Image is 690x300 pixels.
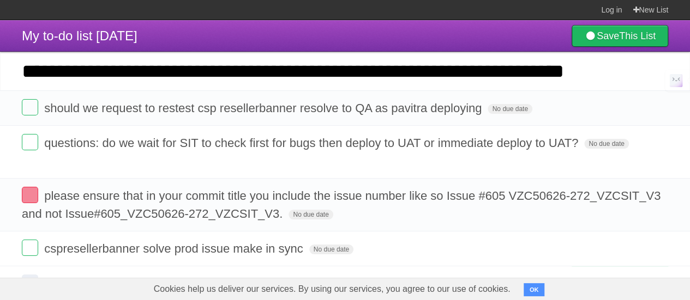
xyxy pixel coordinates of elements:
[44,101,484,115] span: should we request to restest csp resellerbanner resolve to QA as pavitra deploying
[22,99,38,115] label: Done
[488,104,532,114] span: No due date
[524,283,545,296] button: OK
[22,28,137,43] span: My to-do list [DATE]
[44,136,581,150] span: questions: do we wait for SIT to check first for bugs then deploy to UAT or immediate deploy to UAT?
[22,189,661,221] span: please ensure that in your commit title you include the issue number like so Issue #605 VZC50626-...
[44,242,305,255] span: cspresellerbanner solve prod issue make in sync
[572,25,668,47] a: SaveThis List
[143,278,521,300] span: Cookies help us deliver our services. By using our services, you agree to our use of cookies.
[22,240,38,256] label: Done
[309,244,353,254] span: No due date
[289,210,333,219] span: No due date
[584,139,628,149] span: No due date
[22,274,38,291] label: Done
[22,187,38,203] label: Done
[44,277,350,290] span: banner should be visible to all users, all profiles==Pavitra
[619,30,656,41] b: This List
[22,134,38,150] label: Done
